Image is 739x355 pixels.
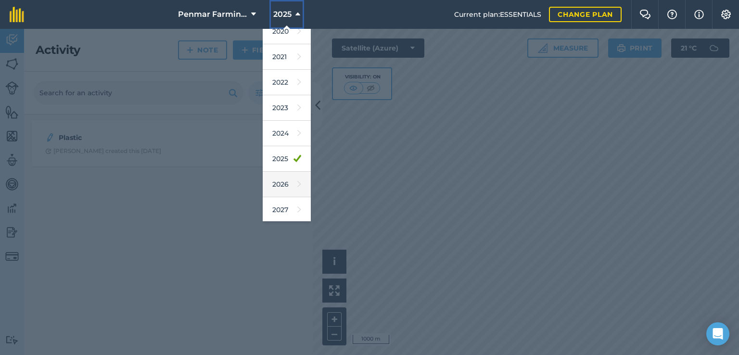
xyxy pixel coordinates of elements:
[454,9,541,20] span: Current plan : ESSENTIALS
[263,197,311,223] a: 2027
[263,172,311,197] a: 2026
[273,9,292,20] span: 2025
[263,121,311,146] a: 2024
[178,9,247,20] span: Penmar Farming ltd
[666,10,678,19] img: A question mark icon
[549,7,622,22] a: Change plan
[706,322,729,345] div: Open Intercom Messenger
[263,70,311,95] a: 2022
[720,10,732,19] img: A cog icon
[263,44,311,70] a: 2021
[10,7,24,22] img: fieldmargin Logo
[263,19,311,44] a: 2020
[263,146,311,172] a: 2025
[694,9,704,20] img: svg+xml;base64,PHN2ZyB4bWxucz0iaHR0cDovL3d3dy53My5vcmcvMjAwMC9zdmciIHdpZHRoPSIxNyIgaGVpZ2h0PSIxNy...
[263,95,311,121] a: 2023
[639,10,651,19] img: Two speech bubbles overlapping with the left bubble in the forefront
